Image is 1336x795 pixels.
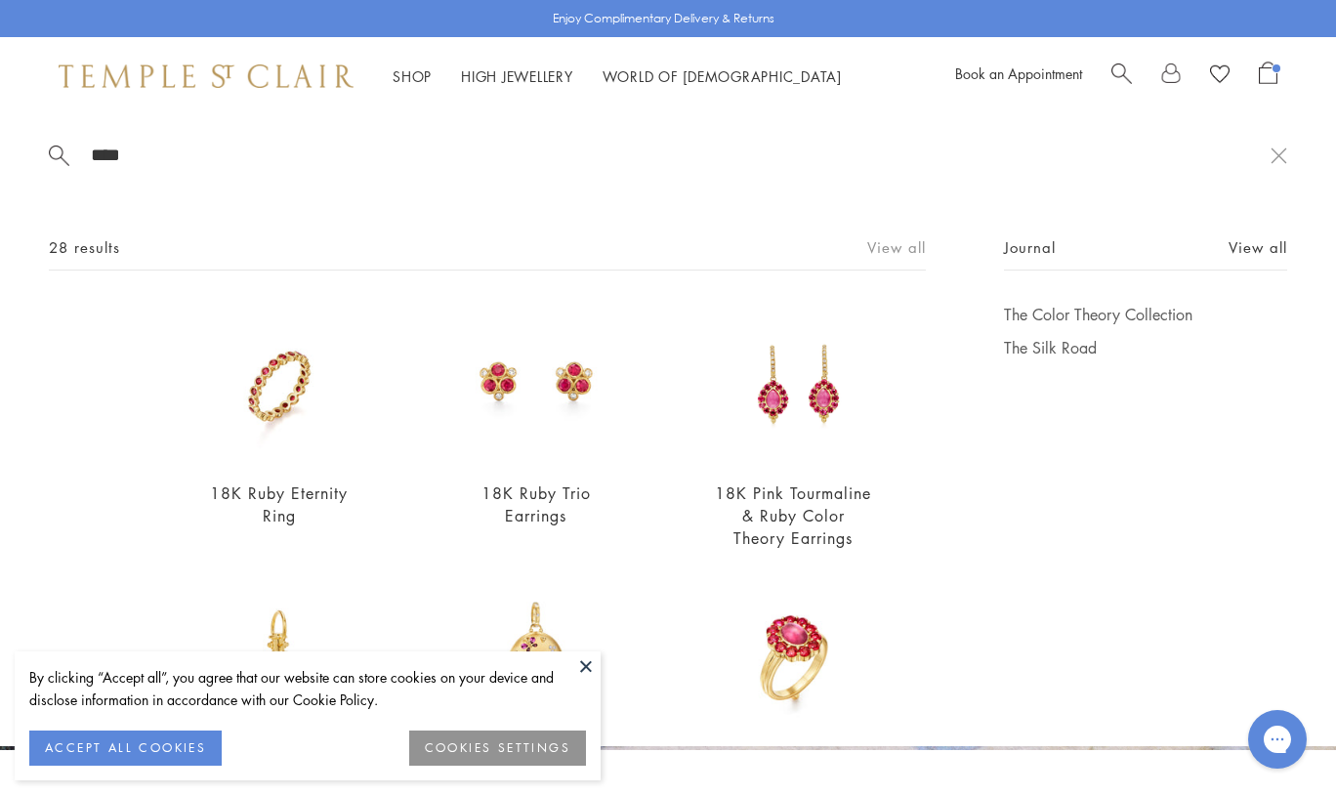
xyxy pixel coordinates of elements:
a: The Color Theory Collection [1004,304,1287,325]
img: 18K Precious Flutter Locket [456,576,615,735]
nav: Main navigation [393,64,842,89]
a: The Silk Road [1004,337,1287,358]
p: Enjoy Complimentary Delivery & Returns [553,9,774,28]
a: Book an Appointment [955,63,1082,83]
span: 28 results [49,235,120,260]
img: Temple St. Clair [59,64,354,88]
a: View Wishlist [1210,62,1230,91]
a: 18K Pink Tourmaline & Ruby Color Theory Earrings [715,482,871,549]
iframe: Gorgias live chat messenger [1238,703,1316,775]
span: Journal [1004,235,1056,260]
a: Search [1111,62,1132,91]
a: View all [867,236,926,258]
img: 18K Pink Tourmaline Color Theory Ring [714,576,873,735]
a: High JewelleryHigh Jewellery [461,66,573,86]
img: P56800-E9RES [199,576,358,735]
a: Open Shopping Bag [1259,62,1277,91]
button: COOKIES SETTINGS [409,731,586,766]
a: 18K Ruby Trio Earrings [481,482,591,526]
img: 18K Pink Tourmaline & Ruby Color Theory Earrings [714,304,873,463]
a: 18K Ruby Eternity Ring [210,482,348,526]
img: 18K Ruby Eternity Ring [199,304,358,463]
img: 18K Ruby Trio Earrings [456,304,615,463]
div: By clicking “Accept all”, you agree that our website can store cookies on your device and disclos... [29,666,586,711]
button: ACCEPT ALL COOKIES [29,731,222,766]
a: ShopShop [393,66,432,86]
a: World of [DEMOGRAPHIC_DATA]World of [DEMOGRAPHIC_DATA] [603,66,842,86]
a: View all [1229,236,1287,258]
